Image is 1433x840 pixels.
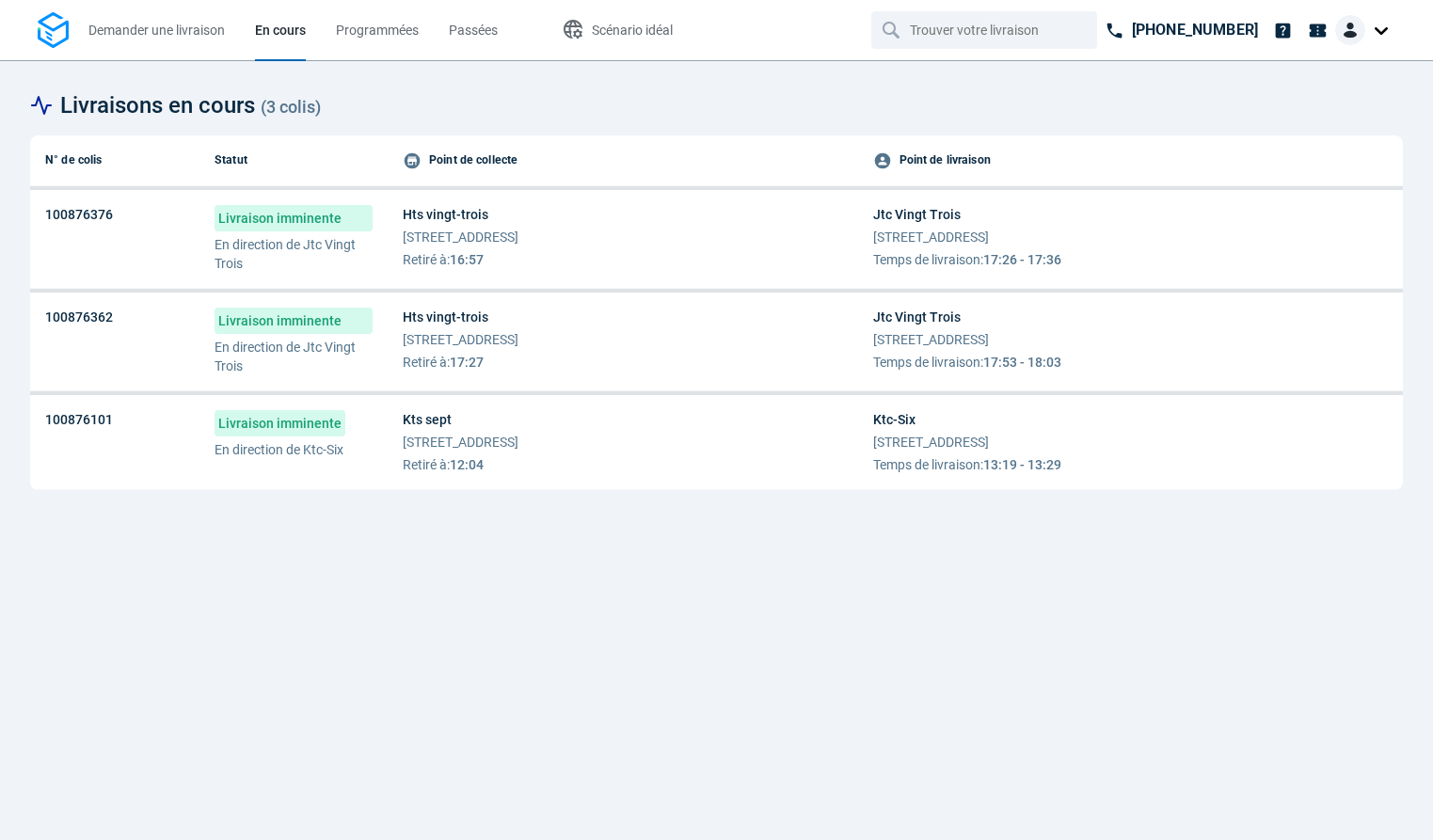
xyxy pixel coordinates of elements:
[215,205,373,231] span: Livraison imminente
[45,410,113,429] span: 100876101
[873,228,1061,246] span: [STREET_ADDRESS]
[215,410,345,436] span: Livraison imminente
[403,308,518,326] span: Hts vingt-trois
[873,205,1061,224] span: Jtc Vingt Trois
[403,250,518,269] span: :
[403,353,518,372] span: :
[873,330,1061,349] span: [STREET_ADDRESS]
[983,457,1061,472] span: 13:19 - 13:29
[403,151,843,170] div: Point de collecte
[873,151,1388,170] div: Point de livraison
[873,455,1061,474] span: :
[873,457,980,472] span: Temps de livraison
[30,135,199,186] th: N° de colis
[403,330,518,349] span: [STREET_ADDRESS]
[873,250,1061,269] span: :
[983,355,1061,370] span: 17:53 - 18:03
[261,97,321,117] span: ( 3 colis )
[449,23,498,38] span: Passées
[199,135,388,186] th: Statut
[450,252,484,267] span: 16:57
[255,23,306,38] span: En cours
[403,457,447,472] span: Retiré à
[45,205,113,224] span: 100876376
[910,12,1062,48] input: Trouver votre livraison
[403,410,518,429] span: Kts sept
[403,205,518,224] span: Hts vingt-trois
[403,433,518,452] span: [STREET_ADDRESS]
[45,308,113,326] span: 100876362
[873,433,1061,452] span: [STREET_ADDRESS]
[60,90,321,120] span: Livraisons en cours
[215,338,373,375] p: En direction de Jtc Vingt Trois
[215,235,373,273] p: En direction de Jtc Vingt Trois
[873,353,1061,372] span: :
[983,252,1061,267] span: 17:26 - 17:36
[336,23,419,38] span: Programmées
[88,23,225,38] span: Demander une livraison
[1335,15,1365,45] img: Client
[403,455,518,474] span: :
[1132,19,1258,41] p: [PHONE_NUMBER]
[403,355,447,370] span: Retiré à
[450,355,484,370] span: 17:27
[1097,11,1266,49] a: [PHONE_NUMBER]
[215,308,373,334] span: Livraison imminente
[873,410,1061,429] span: Ktc-Six
[403,228,518,246] span: [STREET_ADDRESS]
[38,12,69,49] img: Logo
[592,23,673,38] span: Scénario idéal
[450,457,484,472] span: 12:04
[403,252,447,267] span: Retiré à
[873,355,980,370] span: Temps de livraison
[873,252,980,267] span: Temps de livraison
[215,440,345,459] p: En direction de Ktc-Six
[873,308,1061,326] span: Jtc Vingt Trois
